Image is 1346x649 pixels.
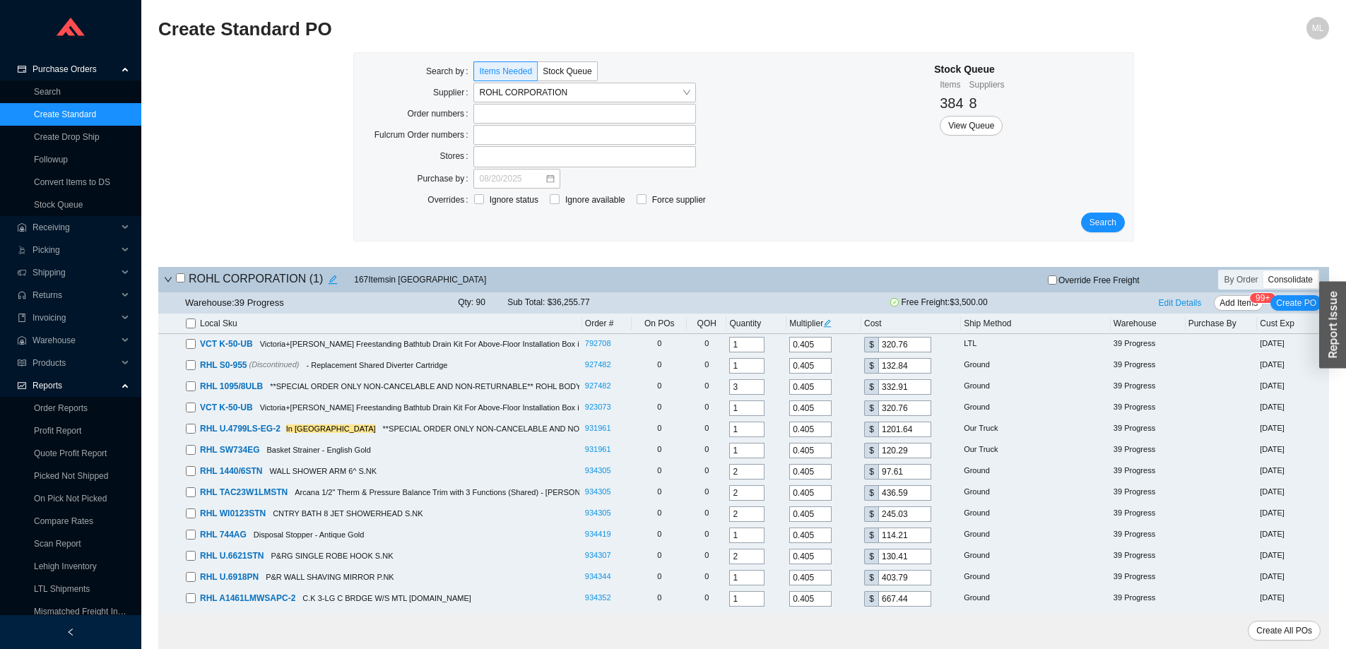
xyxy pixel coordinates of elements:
span: Disposal Stopper - Antique Gold [254,530,365,539]
span: Override Free Freight [1058,276,1140,285]
span: Force supplier [647,193,712,207]
a: 931961 [585,424,611,432]
span: RHL U.4799LS-EG-2 [200,424,281,434]
span: Stock Queue [543,66,591,76]
label: Stores [439,146,473,166]
span: **SPECIAL ORDER ONLY NON-CANCELABLE AND NON-RETURNABLE** ROHL BODY SPRAY WITH SWIVEL CONNECTION 9... [270,382,1031,391]
span: RHL 1095/8ULB [200,381,263,391]
td: 39 Progress [1111,546,1186,567]
th: Purchase By [1186,314,1258,334]
td: 0 [687,609,726,631]
span: VCT K-50-UB [200,339,253,349]
span: customer-service [17,291,27,299]
td: Ground [961,609,1111,631]
a: 927482 [585,360,611,369]
span: Arcana 1/2" Therm & Pressure Balance Trim with 3 Functions (Shared) - [PERSON_NAME] [295,488,609,496]
span: View Queue [948,119,994,133]
td: 0 [687,546,726,567]
div: $ [864,506,878,522]
a: Compare Rates [34,516,93,526]
span: Free Freight: [890,295,1003,311]
th: Cost [861,314,961,334]
button: edit [323,270,343,290]
td: 39 Progress [1111,609,1186,631]
button: Create All POs [1248,621,1321,641]
span: Local Sku [200,316,237,331]
td: Ground [961,567,1111,588]
td: [DATE] [1257,525,1329,546]
span: RHL WI0123STN [200,508,266,518]
td: 39 Progress [1111,504,1186,525]
h4: ROHL CORPORATION [176,270,343,290]
td: 0 [632,376,687,398]
span: Returns [33,284,117,306]
span: fund [17,381,27,390]
span: P&RG SINGLE ROBE HOOK S.NK [271,552,393,560]
a: 934352 [585,593,611,602]
span: 384 [940,95,963,111]
span: Victoria+[PERSON_NAME] Freestanding Bathtub Drain Kit For Above-Floor Installation Box in Unlacqu... [260,340,652,348]
label: Supplier: [433,83,473,102]
a: Scan Report [34,539,81,549]
td: 0 [632,334,687,355]
td: 0 [632,398,687,419]
td: 0 [632,525,687,546]
h2: Create Standard PO [158,17,1037,42]
span: Qty: [458,297,473,307]
div: By Order [1220,271,1263,288]
button: Edit Details [1153,295,1208,311]
span: Purchase Orders [33,58,117,81]
span: Receiving [33,216,117,239]
span: RHL S0-955 [200,360,247,370]
button: Create PO [1270,295,1322,311]
th: Quantity [726,314,786,334]
td: Ground [961,525,1111,546]
span: VCT K-50-UB [200,403,253,412]
td: 0 [687,419,726,440]
td: [DATE] [1257,567,1329,588]
td: [DATE] [1257,419,1329,440]
span: Invoicing [33,306,117,329]
td: 39 Progress [1111,525,1186,546]
td: 0 [632,504,687,525]
span: Products [33,352,117,374]
span: RHL A1461LMWSAPC-2 [200,593,295,603]
label: Fulcrum Order numbers [374,125,474,145]
td: 0 [687,376,726,398]
th: On POs [632,314,687,334]
div: Multiplier [789,316,858,331]
span: Sub Total: [507,297,545,307]
td: [DATE] [1257,355,1329,376]
span: credit-card [17,65,27,73]
span: edit [324,275,342,285]
span: down [164,275,172,284]
td: [DATE] [1257,546,1329,567]
div: $ [864,358,878,374]
span: Shipping [33,261,117,284]
a: Followup [34,155,68,165]
a: LTL Shipments [34,584,90,594]
td: 0 [632,588,687,609]
td: Ground [961,482,1111,504]
a: Profit Report [34,426,81,436]
span: Reports [33,374,117,397]
td: 0 [687,355,726,376]
td: 0 [687,504,726,525]
span: ( 1 ) [309,273,324,285]
td: 0 [687,461,726,482]
td: 0 [632,461,687,482]
mark: In [GEOGRAPHIC_DATA] [286,424,376,433]
div: $ [864,379,878,395]
td: Ground [961,504,1111,525]
div: $ [864,570,878,585]
td: [DATE] [1257,461,1329,482]
label: Search by [426,61,473,81]
div: $ [864,422,878,437]
div: Suppliers [969,78,1005,92]
td: 0 [632,546,687,567]
a: Lehigh Inventory [34,561,97,571]
span: Ignore status [484,193,544,207]
td: 0 [687,588,726,609]
a: 927482 [585,381,611,390]
span: Victoria+[PERSON_NAME] Freestanding Bathtub Drain Kit For Above-Floor Installation Box in Unlacqu... [260,403,652,412]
